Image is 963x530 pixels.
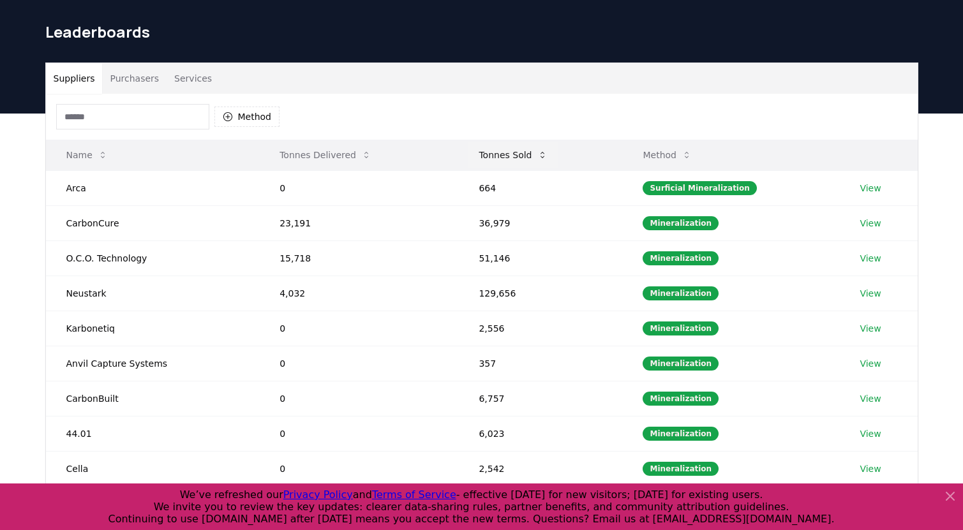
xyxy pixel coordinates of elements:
[56,142,118,168] button: Name
[643,321,719,335] div: Mineralization
[46,416,260,451] td: 44.01
[860,182,881,195] a: View
[46,451,260,486] td: Cella
[46,170,260,205] td: Arca
[860,392,881,405] a: View
[46,240,260,276] td: O.C.O. Technology
[458,276,622,311] td: 129,656
[643,181,756,195] div: Surficial Mineralization
[46,276,260,311] td: Neustark
[46,205,260,240] td: CarbonCure
[643,462,719,476] div: Mineralization
[643,357,719,371] div: Mineralization
[259,346,458,381] td: 0
[643,216,719,230] div: Mineralization
[643,392,719,406] div: Mineralization
[643,251,719,265] div: Mineralization
[860,217,881,230] a: View
[458,346,622,381] td: 357
[46,381,260,416] td: CarbonBuilt
[259,381,458,416] td: 0
[860,462,881,475] a: View
[46,63,103,94] button: Suppliers
[259,170,458,205] td: 0
[167,63,220,94] button: Services
[643,427,719,441] div: Mineralization
[259,311,458,346] td: 0
[46,346,260,381] td: Anvil Capture Systems
[468,142,557,168] button: Tonnes Sold
[46,311,260,346] td: Karbonetiq
[458,240,622,276] td: 51,146
[643,286,719,300] div: Mineralization
[259,240,458,276] td: 15,718
[458,170,622,205] td: 664
[632,142,702,168] button: Method
[45,22,918,42] h1: Leaderboards
[458,451,622,486] td: 2,542
[259,416,458,451] td: 0
[259,276,458,311] td: 4,032
[860,287,881,300] a: View
[860,357,881,370] a: View
[102,63,167,94] button: Purchasers
[214,107,280,127] button: Method
[458,205,622,240] td: 36,979
[860,322,881,335] a: View
[259,451,458,486] td: 0
[259,205,458,240] td: 23,191
[860,252,881,265] a: View
[860,427,881,440] a: View
[458,311,622,346] td: 2,556
[458,381,622,416] td: 6,757
[269,142,382,168] button: Tonnes Delivered
[458,416,622,451] td: 6,023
